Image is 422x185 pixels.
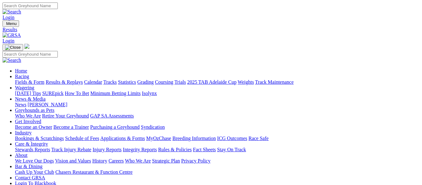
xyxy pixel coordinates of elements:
div: News & Media [15,102,420,107]
a: News & Media [15,96,46,102]
a: Applications & Forms [100,136,145,141]
a: Isolynx [142,91,157,96]
a: Vision and Values [55,158,91,163]
a: Strategic Plan [152,158,180,163]
a: Retire Your Greyhound [42,113,89,118]
a: Privacy Policy [181,158,211,163]
a: About [15,152,27,158]
a: GAP SA Assessments [90,113,134,118]
a: SUREpick [42,91,63,96]
a: Results [2,27,420,32]
a: Fields & Form [15,79,44,85]
a: Contact GRSA [15,175,45,180]
a: Care & Integrity [15,141,48,147]
img: Close [5,45,21,50]
a: [DATE] Tips [15,91,41,96]
a: Purchasing a Greyhound [90,124,140,130]
img: logo-grsa-white.png [24,44,29,49]
a: Bar & Dining [15,164,42,169]
div: Greyhounds as Pets [15,113,420,119]
a: Injury Reports [92,147,122,152]
button: Toggle navigation [2,44,23,51]
a: Home [15,68,27,73]
a: Chasers Restaurant & Function Centre [55,169,132,175]
a: Become an Owner [15,124,52,130]
a: Track Injury Rebate [51,147,91,152]
a: Grading [137,79,154,85]
a: MyOzChase [146,136,171,141]
a: Racing [15,74,29,79]
a: [PERSON_NAME] [27,102,67,107]
a: News [15,102,26,107]
a: Track Maintenance [255,79,294,85]
a: Weights [238,79,254,85]
a: Trials [174,79,186,85]
img: GRSA [2,32,21,38]
a: Statistics [118,79,136,85]
a: Get Involved [15,119,41,124]
a: Who We Are [125,158,151,163]
a: How To Bet [65,91,89,96]
div: Care & Integrity [15,147,420,152]
img: Search [2,57,21,63]
a: Rules & Policies [158,147,192,152]
a: Coursing [155,79,173,85]
div: About [15,158,420,164]
a: Stay On Track [217,147,246,152]
div: Bar & Dining [15,169,420,175]
a: Race Safe [248,136,268,141]
a: We Love Our Dogs [15,158,54,163]
a: Bookings & Scratchings [15,136,64,141]
a: Cash Up Your Club [15,169,54,175]
a: Wagering [15,85,34,90]
a: Login [2,15,14,20]
a: Breeding Information [172,136,216,141]
a: Integrity Reports [123,147,157,152]
a: Fact Sheets [193,147,216,152]
img: Search [2,9,21,15]
a: Careers [108,158,124,163]
a: Stewards Reports [15,147,50,152]
div: Wagering [15,91,420,96]
a: Results & Replays [46,79,83,85]
a: Tracks [103,79,117,85]
a: Greyhounds as Pets [15,107,54,113]
div: Industry [15,136,420,141]
input: Search [2,51,58,57]
div: Get Involved [15,124,420,130]
button: Toggle navigation [2,20,19,27]
a: ICG Outcomes [217,136,247,141]
input: Search [2,2,58,9]
a: History [92,158,107,163]
a: Industry [15,130,32,135]
a: 2025 TAB Adelaide Cup [187,79,236,85]
a: Syndication [141,124,165,130]
a: Become a Trainer [53,124,89,130]
div: Racing [15,79,420,85]
a: Login [2,38,14,43]
a: Schedule of Fees [65,136,99,141]
a: Minimum Betting Limits [90,91,141,96]
span: Menu [6,21,17,26]
a: Who We Are [15,113,41,118]
a: Calendar [84,79,102,85]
